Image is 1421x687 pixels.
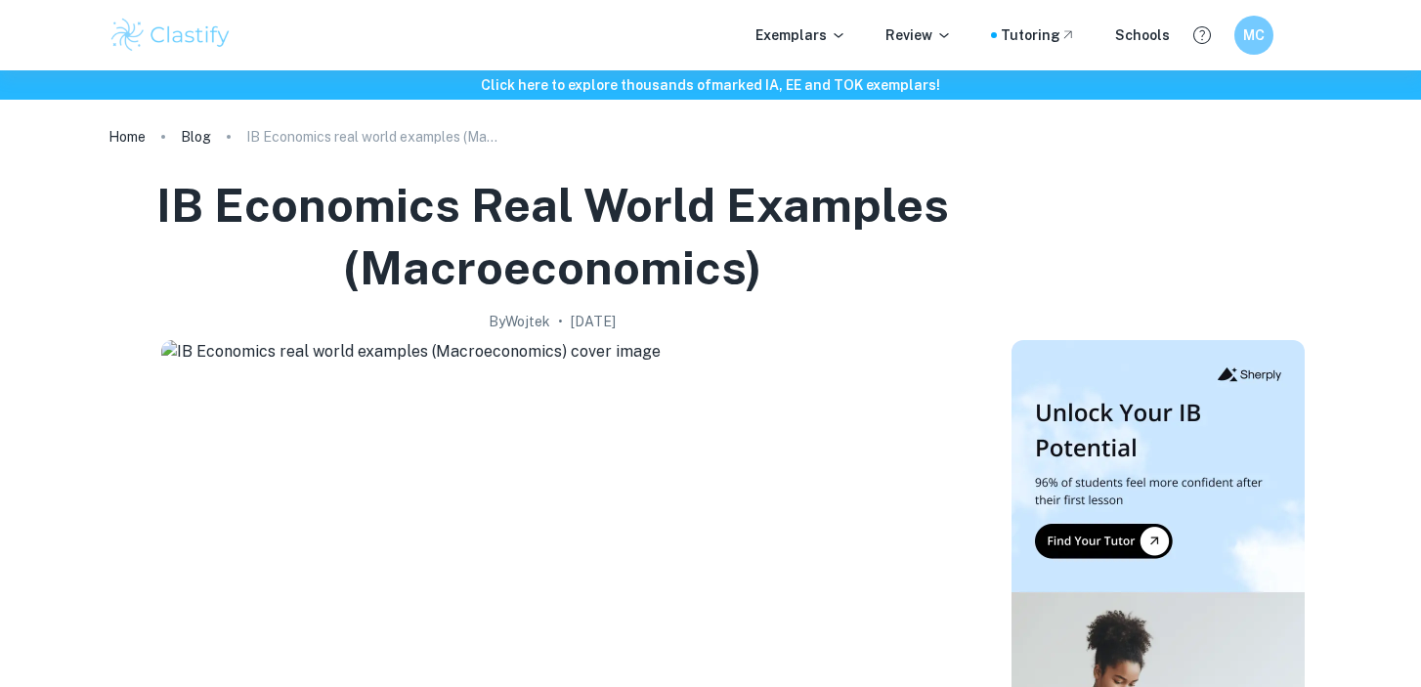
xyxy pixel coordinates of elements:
[885,24,952,46] p: Review
[755,24,846,46] p: Exemplars
[1001,24,1076,46] a: Tutoring
[489,311,550,332] h2: By Wojtek
[1185,19,1219,52] button: Help and Feedback
[246,126,500,148] p: IB Economics real world examples (Macroeconomics)
[4,74,1417,96] h6: Click here to explore thousands of marked IA, EE and TOK exemplars !
[558,311,563,332] p: •
[181,123,211,150] a: Blog
[1234,16,1273,55] button: MC
[571,311,616,332] h2: [DATE]
[1115,24,1170,46] a: Schools
[108,16,233,55] img: Clastify logo
[116,174,988,299] h1: IB Economics real world examples (Macroeconomics)
[108,123,146,150] a: Home
[1243,24,1266,46] h6: MC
